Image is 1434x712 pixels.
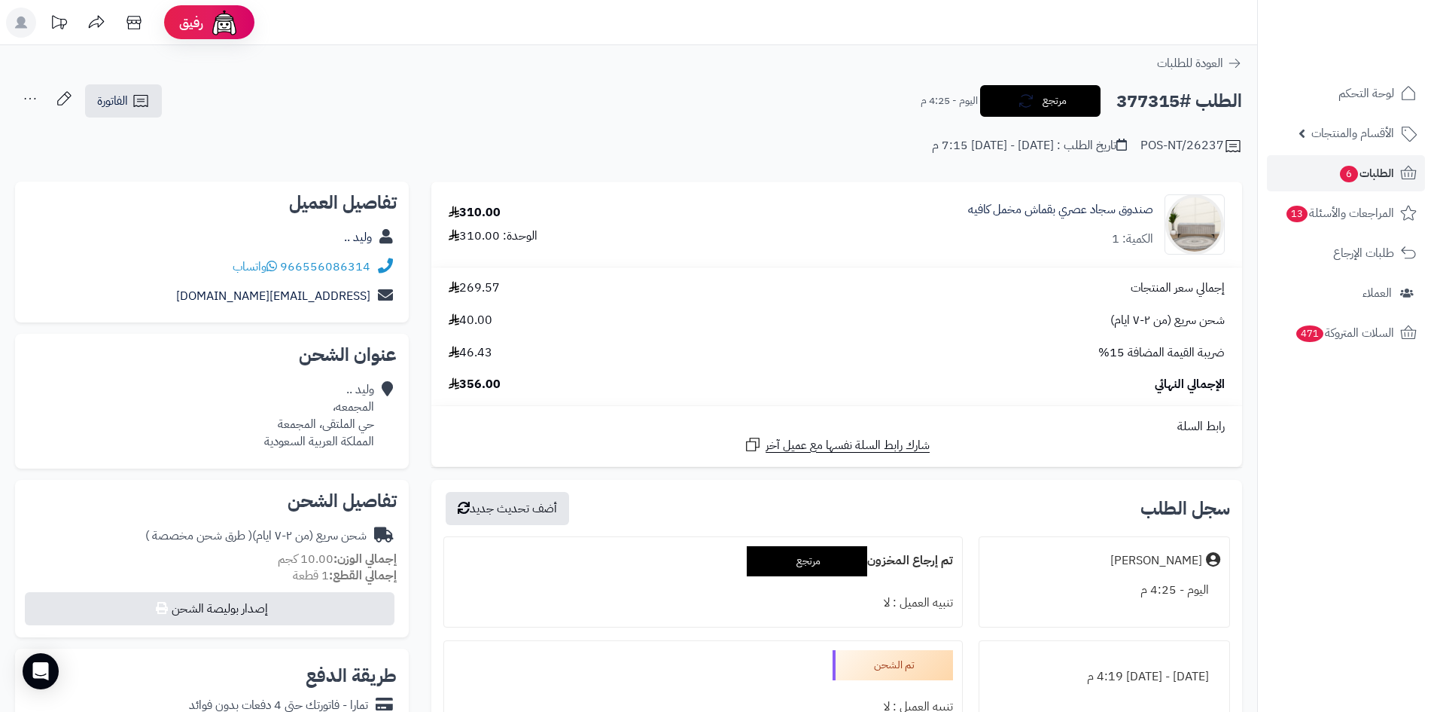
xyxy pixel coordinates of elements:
[27,492,397,510] h2: تفاصيل الشحن
[1267,155,1425,191] a: الطلبات6
[449,228,537,245] div: الوحدة: 310.00
[1267,235,1425,271] a: طلبات الإرجاع
[329,567,397,585] strong: إجمالي القطع:
[1140,500,1230,518] h3: سجل الطلب
[293,567,397,585] small: 1 قطعة
[833,650,953,680] div: تم الشحن
[344,228,372,246] a: وليد ..
[27,194,397,212] h2: تفاصيل العميل
[1362,283,1392,304] span: العملاء
[1296,325,1323,342] span: 471
[280,258,370,276] a: 966556086314
[867,552,953,570] b: تم إرجاع المخزون
[40,8,78,41] a: تحديثات المنصة
[449,280,500,297] span: 269.57
[306,667,397,685] h2: طريقة الدفع
[1295,322,1394,344] span: السلات المتروكة
[278,550,397,568] small: 10.00 كجم
[1112,231,1153,248] div: الكمية: 1
[1311,123,1394,144] span: الأقسام والمنتجات
[233,258,277,276] a: واتساب
[437,418,1236,435] div: رابط السلة
[1267,315,1425,351] a: السلات المتروكة471
[1267,195,1425,231] a: المراجعات والأسئلة13
[333,550,397,568] strong: إجمالي الوزن:
[453,588,952,618] div: تنبيه العميل : لا
[1140,137,1242,155] div: POS-NT/26237
[27,346,397,364] h2: عنوان الشحن
[1131,280,1225,297] span: إجمالي سعر المنتجات
[1267,275,1425,311] a: العملاء
[1157,54,1223,72] span: العودة للطلبات
[1332,40,1420,72] img: logo-2.png
[1285,203,1394,224] span: المراجعات والأسئلة
[932,137,1127,154] div: تاريخ الطلب : [DATE] - [DATE] 7:15 م
[25,592,394,625] button: إصدار بوليصة الشحن
[1340,166,1358,182] span: 6
[1165,194,1224,255] img: 1753265718-1-90x90.jpg
[449,376,501,393] span: 356.00
[980,85,1101,117] button: مرتجع
[1267,75,1425,112] a: لوحة التحكم
[968,201,1153,218] a: صندوق سجاد عصري بقماش مخمل كافيه
[1157,54,1242,72] a: العودة للطلبات
[179,14,203,32] span: رفيق
[1116,86,1242,117] h2: الطلب #377315
[1098,344,1225,362] span: ضريبة القيمة المضافة 15%
[1338,83,1394,104] span: لوحة التحكم
[1110,312,1225,329] span: شحن سريع (من ٢-٧ ايام)
[766,437,930,454] span: شارك رابط السلة نفسها مع عميل آخر
[209,8,239,38] img: ai-face.png
[449,344,492,362] span: 46.43
[23,653,59,689] div: Open Intercom Messenger
[97,92,128,110] span: الفاتورة
[85,84,162,118] a: الفاتورة
[449,312,492,329] span: 40.00
[1333,243,1394,264] span: طلبات الإرجاع
[176,287,370,305] a: [EMAIL_ADDRESS][DOMAIN_NAME]
[1110,552,1202,570] div: [PERSON_NAME]
[1286,206,1308,222] span: 13
[1155,376,1225,393] span: الإجمالي النهائي
[145,527,252,545] span: ( طرق شحن مخصصة )
[1338,163,1394,184] span: الطلبات
[747,546,867,576] div: مرتجع
[988,662,1220,692] div: [DATE] - [DATE] 4:19 م
[449,204,501,222] div: 310.00
[446,492,569,525] button: أضف تحديث جديد
[145,527,367,545] div: شحن سريع (من ٢-٧ ايام)
[744,435,930,454] a: شارك رابط السلة نفسها مع عميل آخر
[921,93,978,108] small: اليوم - 4:25 م
[988,576,1220,605] div: اليوم - 4:25 م
[264,381,374,450] div: وليد .. المجمعه، حي الملتقى، المجمعة المملكة العربية السعودية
